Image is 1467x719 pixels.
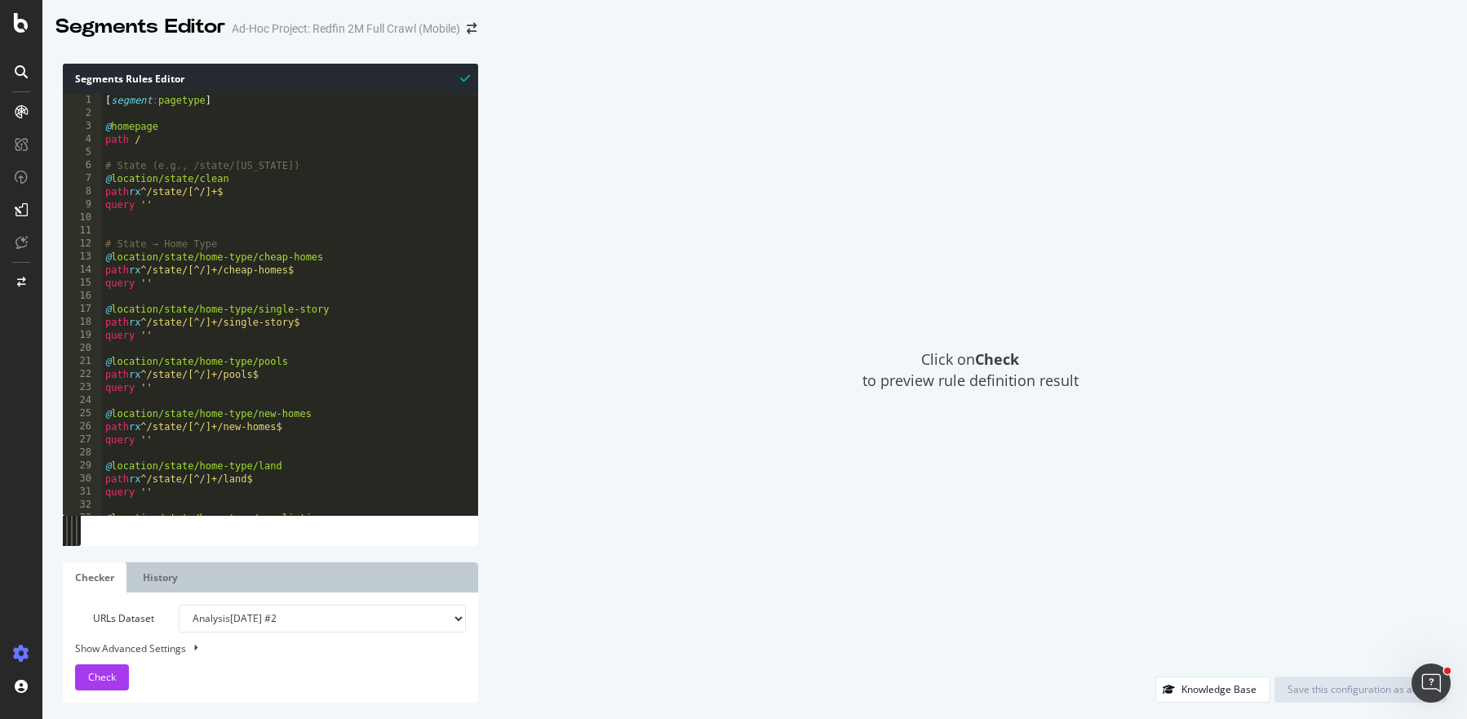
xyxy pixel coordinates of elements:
[63,381,102,394] div: 23
[63,224,102,237] div: 11
[63,420,102,433] div: 26
[63,329,102,342] div: 19
[63,107,102,120] div: 2
[975,349,1019,369] strong: Check
[63,133,102,146] div: 4
[63,185,102,198] div: 8
[75,664,129,690] button: Check
[862,349,1079,391] span: Click on to preview rule definition result
[63,159,102,172] div: 6
[63,94,102,107] div: 1
[1288,682,1434,696] div: Save this configuration as active
[63,64,478,94] div: Segments Rules Editor
[63,446,102,459] div: 28
[1155,677,1270,703] button: Knowledge Base
[63,605,166,632] label: URLs Dataset
[1412,664,1451,703] iframe: Intercom live chat
[63,120,102,133] div: 3
[1155,682,1270,696] a: Knowledge Base
[63,172,102,185] div: 7
[63,290,102,303] div: 16
[460,70,470,86] span: Syntax is valid
[63,264,102,277] div: 14
[63,303,102,316] div: 17
[55,13,225,41] div: Segments Editor
[63,146,102,159] div: 5
[63,355,102,368] div: 21
[63,407,102,420] div: 25
[63,562,126,593] a: Checker
[63,641,454,656] div: Show Advanced Settings
[1181,682,1256,696] div: Knowledge Base
[63,251,102,264] div: 13
[63,368,102,381] div: 22
[63,394,102,407] div: 24
[63,473,102,486] div: 30
[63,499,102,512] div: 32
[63,198,102,211] div: 9
[63,277,102,290] div: 15
[131,562,190,593] a: History
[63,512,102,525] div: 33
[63,433,102,446] div: 27
[1274,677,1447,703] button: Save this configuration as active
[88,670,116,684] span: Check
[63,316,102,329] div: 18
[63,211,102,224] div: 10
[63,237,102,251] div: 12
[63,342,102,355] div: 20
[63,459,102,473] div: 29
[63,486,102,499] div: 31
[467,23,476,34] div: arrow-right-arrow-left
[232,20,460,37] div: Ad-Hoc Project: Redfin 2M Full Crawl (Mobile)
